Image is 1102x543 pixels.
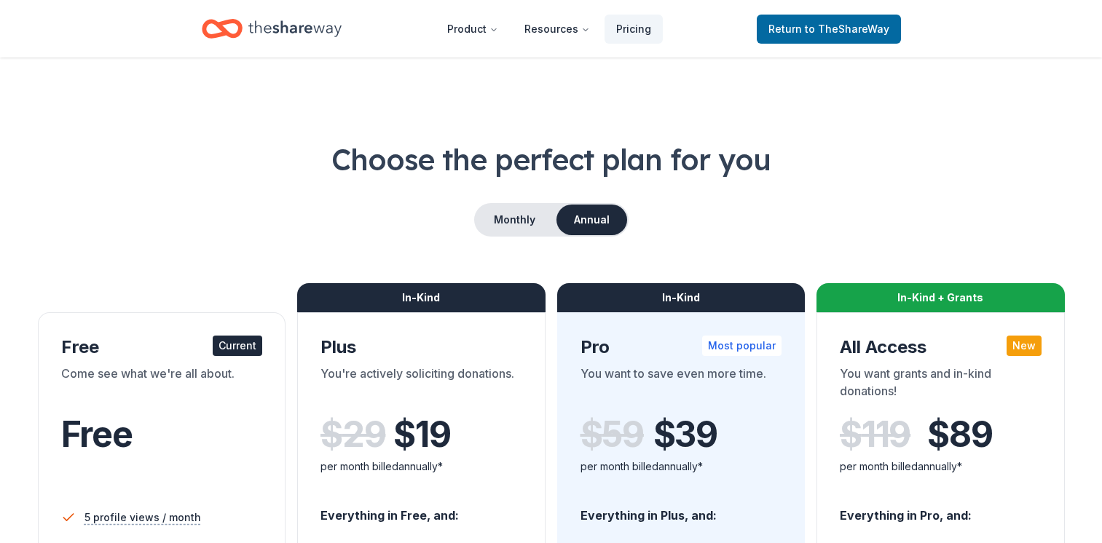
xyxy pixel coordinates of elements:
[840,458,1042,475] div: per month billed annually*
[556,205,627,235] button: Annual
[320,458,522,475] div: per month billed annually*
[202,12,342,46] a: Home
[393,414,450,455] span: $ 19
[840,336,1042,359] div: All Access
[580,494,782,525] div: Everything in Plus, and:
[840,494,1042,525] div: Everything in Pro, and:
[320,336,522,359] div: Plus
[84,509,201,526] span: 5 profile views / month
[213,336,262,356] div: Current
[557,283,806,312] div: In-Kind
[297,283,546,312] div: In-Kind
[768,20,889,38] span: Return
[513,15,602,44] button: Resources
[61,413,133,456] span: Free
[927,414,992,455] span: $ 89
[805,23,889,35] span: to TheShareWay
[476,205,554,235] button: Monthly
[320,365,522,405] div: You're actively soliciting donations.
[1007,336,1042,356] div: New
[757,15,901,44] a: Returnto TheShareWay
[816,283,1065,312] div: In-Kind + Grants
[61,336,263,359] div: Free
[702,336,782,356] div: Most popular
[320,494,522,525] div: Everything in Free, and:
[580,458,782,475] div: per month billed annually*
[61,365,263,405] div: Come see what we're all about.
[580,336,782,359] div: Pro
[436,15,510,44] button: Product
[840,365,1042,405] div: You want grants and in-kind donations!
[35,139,1067,180] h1: Choose the perfect plan for you
[605,15,663,44] a: Pricing
[436,12,663,46] nav: Main
[580,365,782,405] div: You want to save even more time.
[653,414,717,455] span: $ 39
